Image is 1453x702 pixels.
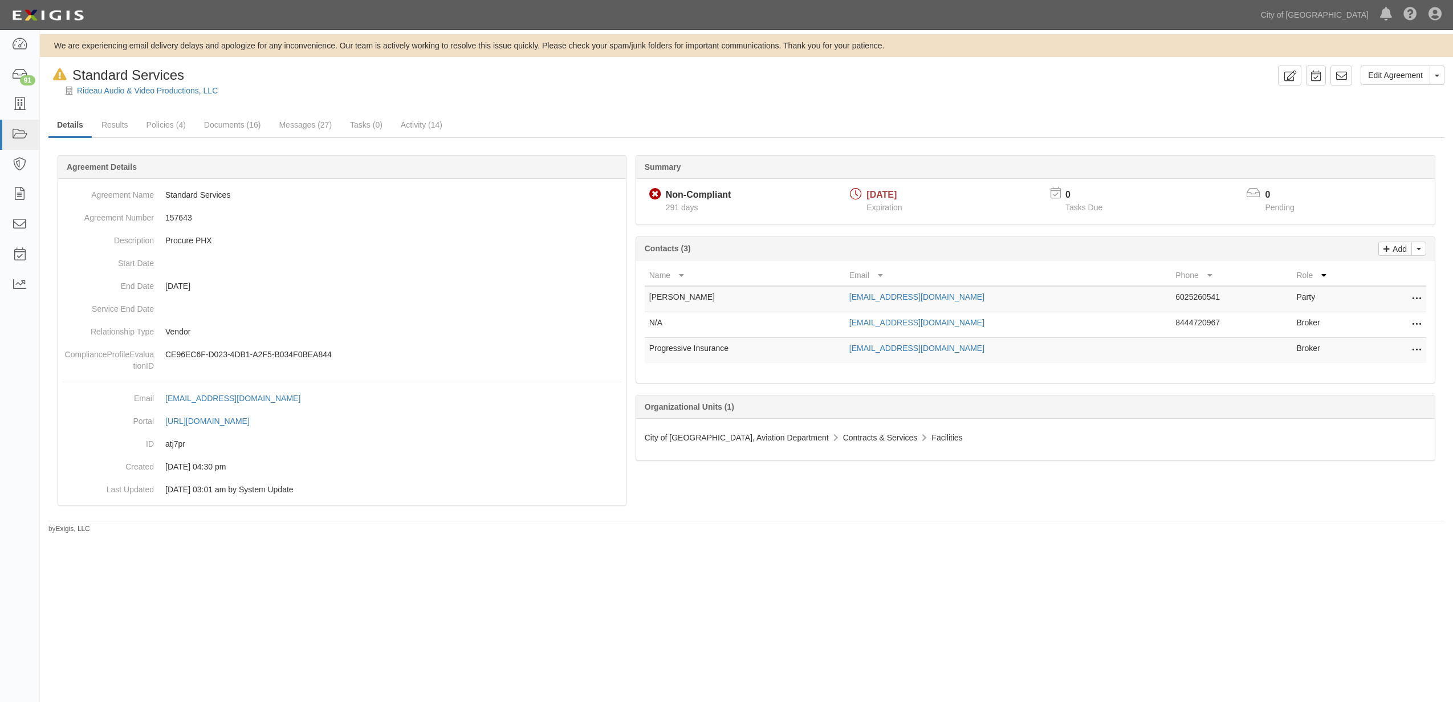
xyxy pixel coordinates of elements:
[1361,66,1430,85] a: Edit Agreement
[63,343,154,372] dt: ComplianceProfileEvaluationID
[63,478,154,495] dt: Last Updated
[63,206,621,229] dd: 157643
[40,40,1453,51] div: We are experiencing email delivery delays and apologize for any inconvenience. Our team is active...
[63,275,154,292] dt: End Date
[63,252,154,269] dt: Start Date
[1265,203,1294,212] span: Pending
[63,387,154,404] dt: Email
[1403,8,1417,22] i: Help Center - Complianz
[645,244,691,253] b: Contacts (3)
[165,394,313,403] a: [EMAIL_ADDRESS][DOMAIN_NAME]
[1265,189,1308,202] p: 0
[48,66,184,85] div: Standard Services
[1255,3,1374,26] a: City of [GEOGRAPHIC_DATA]
[849,318,984,327] a: [EMAIL_ADDRESS][DOMAIN_NAME]
[645,162,681,172] b: Summary
[1292,312,1381,338] td: Broker
[48,524,90,534] small: by
[56,525,90,533] a: Exigis, LLC
[1171,286,1292,312] td: 6025260541
[1292,286,1381,312] td: Party
[63,455,621,478] dd: [DATE] 04:30 pm
[645,312,845,338] td: N/A
[341,113,391,136] a: Tasks (0)
[645,402,734,411] b: Organizational Units (1)
[165,235,621,246] p: Procure PHX
[20,75,35,85] div: 91
[63,432,621,455] dd: atj7pr
[931,433,962,442] span: Facilities
[1171,265,1292,286] th: Phone
[1378,242,1412,256] a: Add
[63,297,154,315] dt: Service End Date
[77,86,218,95] a: Rideau Audio & Video Productions, LLC
[845,265,1171,286] th: Email
[63,432,154,450] dt: ID
[63,320,154,337] dt: Relationship Type
[849,344,984,353] a: [EMAIL_ADDRESS][DOMAIN_NAME]
[9,5,87,26] img: logo-5460c22ac91f19d4615b14bd174203de0afe785f0fc80cf4dbbc73dc1793850b.png
[1171,312,1292,338] td: 8444720967
[645,433,829,442] span: City of [GEOGRAPHIC_DATA], Aviation Department
[63,206,154,223] dt: Agreement Number
[196,113,270,136] a: Documents (16)
[63,410,154,427] dt: Portal
[392,113,451,136] a: Activity (14)
[67,162,137,172] b: Agreement Details
[1065,203,1102,212] span: Tasks Due
[48,113,92,138] a: Details
[666,203,698,212] span: Since 11/16/2024
[93,113,137,136] a: Results
[645,286,845,312] td: [PERSON_NAME]
[849,292,984,301] a: [EMAIL_ADDRESS][DOMAIN_NAME]
[63,455,154,472] dt: Created
[63,478,621,501] dd: [DATE] 03:01 am by System Update
[63,229,154,246] dt: Description
[1390,242,1407,255] p: Add
[63,183,154,201] dt: Agreement Name
[1065,189,1117,202] p: 0
[866,190,897,199] span: [DATE]
[63,275,621,297] dd: [DATE]
[270,113,340,136] a: Messages (27)
[138,113,194,136] a: Policies (4)
[866,203,902,212] span: Expiration
[843,433,918,442] span: Contracts & Services
[1292,338,1381,364] td: Broker
[666,189,731,202] div: Non-Compliant
[1292,265,1381,286] th: Role
[645,338,845,364] td: Progressive Insurance
[63,320,621,343] dd: Vendor
[649,189,661,201] i: Non-Compliant
[165,349,621,360] p: CE96EC6F-D023-4DB1-A2F5-B034F0BEA844
[63,183,621,206] dd: Standard Services
[72,67,184,83] span: Standard Services
[165,417,262,426] a: [URL][DOMAIN_NAME]
[165,393,300,404] div: [EMAIL_ADDRESS][DOMAIN_NAME]
[645,265,845,286] th: Name
[53,69,67,81] i: In Default since 07/17/2025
